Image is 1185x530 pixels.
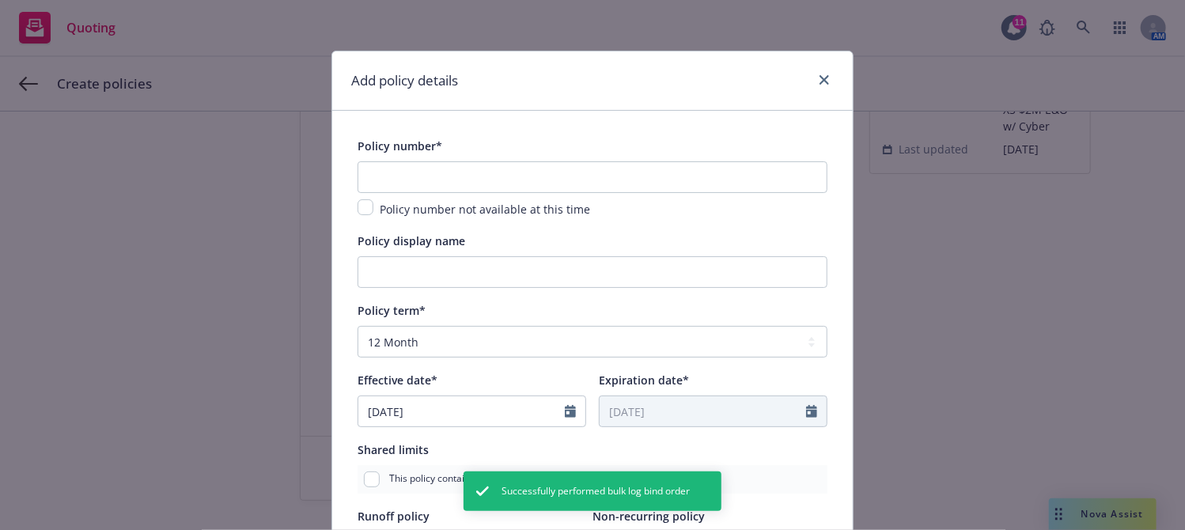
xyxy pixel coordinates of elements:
[600,396,806,426] input: MM/DD/YYYY
[358,396,565,426] input: MM/DD/YYYY
[565,405,576,418] svg: Calendar
[806,405,817,418] svg: Calendar
[358,138,442,153] span: Policy number*
[380,202,590,217] span: Policy number not available at this time
[358,303,426,318] span: Policy term*
[358,509,430,524] span: Runoff policy
[599,373,689,388] span: Expiration date*
[502,484,690,498] span: Successfully performed bulk log bind order
[815,70,834,89] a: close
[358,465,827,494] div: This policy contains shared limits
[358,233,465,248] span: Policy display name
[358,442,429,457] span: Shared limits
[358,373,437,388] span: Effective date*
[351,70,458,91] h1: Add policy details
